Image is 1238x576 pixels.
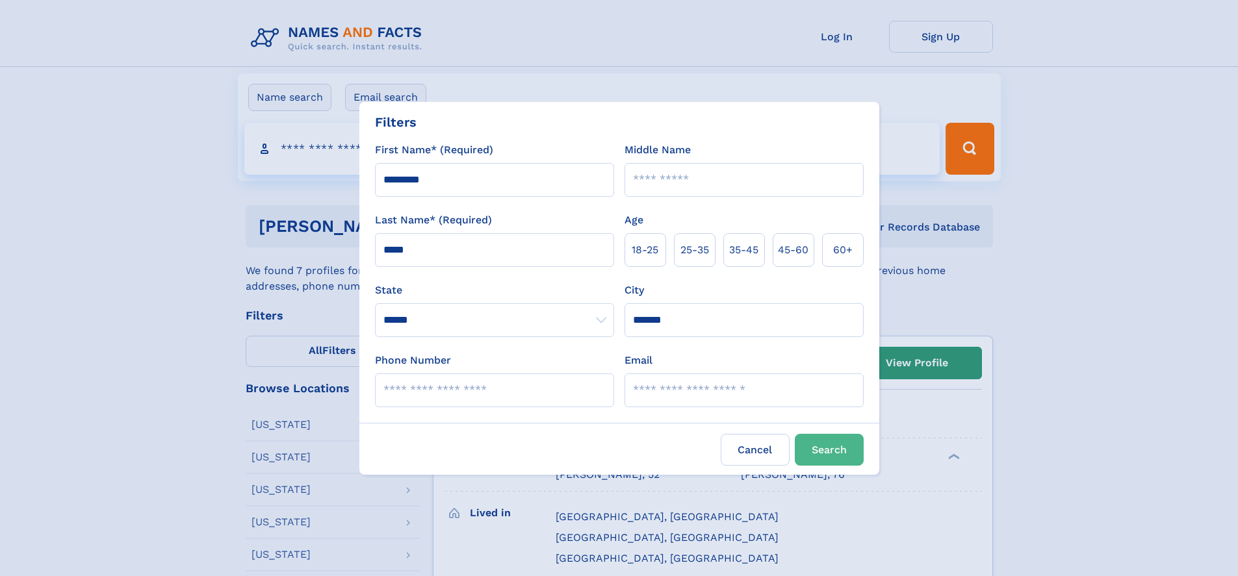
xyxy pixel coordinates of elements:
[375,112,417,132] div: Filters
[625,142,691,158] label: Middle Name
[625,282,644,298] label: City
[625,212,643,228] label: Age
[625,353,652,368] label: Email
[729,242,758,258] span: 35‑45
[721,434,790,466] label: Cancel
[375,353,451,368] label: Phone Number
[375,282,614,298] label: State
[632,242,658,258] span: 18‑25
[680,242,709,258] span: 25‑35
[833,242,853,258] span: 60+
[778,242,808,258] span: 45‑60
[795,434,864,466] button: Search
[375,142,493,158] label: First Name* (Required)
[375,212,492,228] label: Last Name* (Required)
